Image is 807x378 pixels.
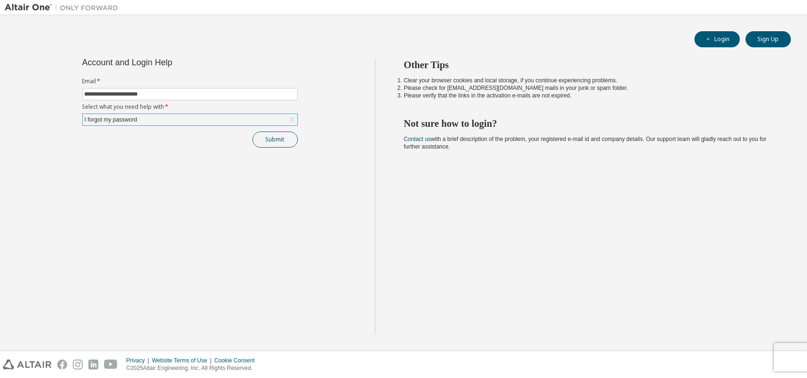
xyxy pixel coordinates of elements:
li: Please verify that the links in the activation e-mails are not expired. [404,92,774,99]
h2: Not sure how to login? [404,117,774,130]
div: I forgot my password [83,114,139,125]
button: Submit [252,132,298,148]
a: Contact us [404,136,431,142]
li: Clear your browser cookies and local storage, if you continue experiencing problems. [404,77,774,84]
img: altair_logo.svg [3,360,52,369]
div: Cookie Consent [214,357,260,364]
img: linkedin.svg [88,360,98,369]
li: Please check for [EMAIL_ADDRESS][DOMAIN_NAME] mails in your junk or spam folder. [404,84,774,92]
img: Altair One [5,3,123,12]
div: I forgot my password [83,114,297,125]
div: Account and Login Help [82,59,255,66]
img: facebook.svg [57,360,67,369]
div: Website Terms of Use [152,357,214,364]
label: Email [82,78,298,85]
div: Privacy [126,357,152,364]
button: Login [694,31,740,47]
h2: Other Tips [404,59,774,71]
img: instagram.svg [73,360,83,369]
p: © 2025 Altair Engineering, Inc. All Rights Reserved. [126,364,260,372]
img: youtube.svg [104,360,118,369]
button: Sign Up [746,31,791,47]
label: Select what you need help with [82,103,298,111]
span: with a brief description of the problem, your registered e-mail id and company details. Our suppo... [404,136,766,150]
